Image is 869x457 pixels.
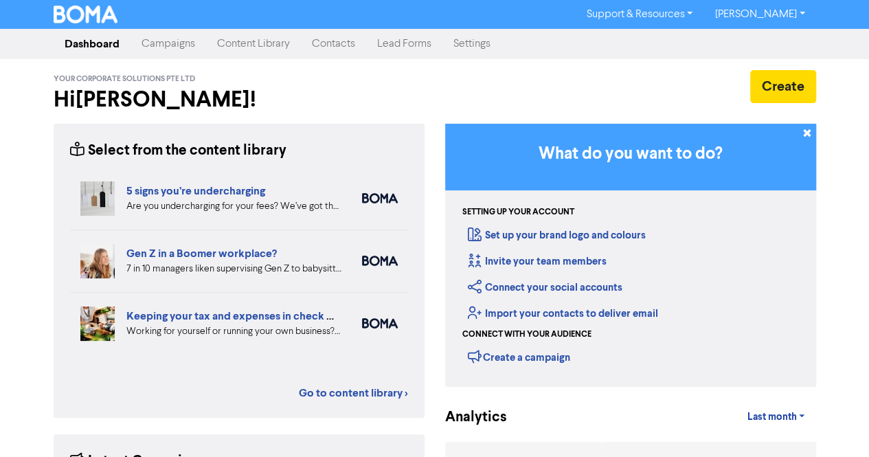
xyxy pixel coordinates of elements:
div: Getting Started in BOMA [445,124,816,387]
img: boma [362,256,398,266]
div: Analytics [445,407,490,428]
a: Settings [442,30,501,58]
h2: Hi [PERSON_NAME] ! [54,87,425,113]
a: Gen Z in a Boomer workplace? [126,247,277,260]
div: Setting up your account [462,206,574,219]
h3: What do you want to do? [466,144,795,164]
a: [PERSON_NAME] [703,3,815,25]
div: Connect with your audience [462,328,591,341]
button: Create [750,70,816,103]
div: Select from the content library [70,140,286,161]
a: Campaigns [131,30,206,58]
a: Connect your social accounts [468,281,622,294]
div: 7 in 10 managers liken supervising Gen Z to babysitting or parenting. But is your people manageme... [126,262,341,276]
a: Set up your brand logo and colours [468,229,646,242]
span: Your Corporate Solutions Pte Ltd [54,74,195,84]
a: Import your contacts to deliver email [468,307,658,320]
a: Invite your team members [468,255,607,268]
img: boma_accounting [362,318,398,328]
a: Go to content library > [299,385,408,401]
iframe: Chat Widget [697,309,869,457]
a: Content Library [206,30,301,58]
div: Working for yourself or running your own business? Setup robust systems for expenses & tax requir... [126,324,341,339]
img: BOMA Logo [54,5,118,23]
a: Contacts [301,30,366,58]
div: Are you undercharging for your fees? We’ve got the five warning signs that can help you diagnose ... [126,199,341,214]
a: Dashboard [54,30,131,58]
img: boma_accounting [362,193,398,203]
div: Create a campaign [468,346,570,367]
a: Keeping your tax and expenses in check when you are self-employed [126,309,466,323]
a: Lead Forms [366,30,442,58]
a: Support & Resources [575,3,703,25]
a: 5 signs you’re undercharging [126,184,265,198]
